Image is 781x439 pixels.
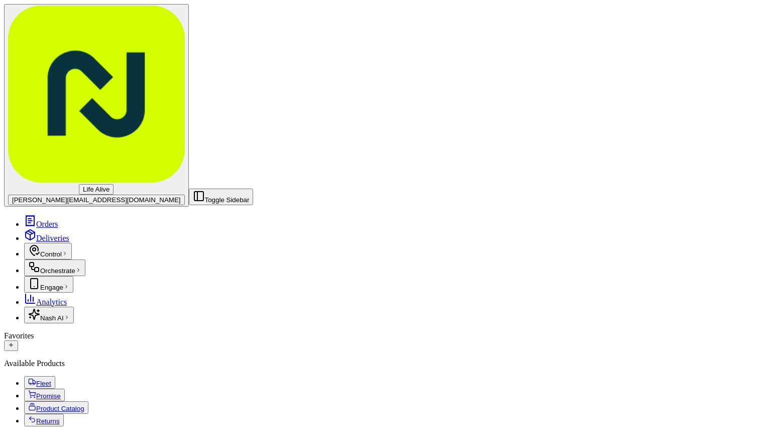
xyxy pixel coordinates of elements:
[40,250,62,258] span: Control
[36,392,61,400] span: Promise
[24,220,58,228] a: Orders
[36,298,67,306] span: Analytics
[36,405,84,412] span: Product Catalog
[24,276,73,293] button: Engage
[8,195,185,205] button: [PERSON_NAME][EMAIL_ADDRESS][DOMAIN_NAME]
[4,4,189,207] button: Life Alive[PERSON_NAME][EMAIL_ADDRESS][DOMAIN_NAME]
[40,284,63,291] span: Engage
[4,359,777,368] div: Available Products
[36,380,51,387] span: Fleet
[28,380,51,387] a: Fleet
[205,196,250,204] span: Toggle Sidebar
[24,298,67,306] a: Analytics
[24,401,88,414] button: Product Catalog
[40,314,64,322] span: Nash AI
[12,196,181,204] span: [PERSON_NAME][EMAIL_ADDRESS][DOMAIN_NAME]
[24,376,55,389] button: Fleet
[24,307,74,323] button: Nash AI
[40,267,75,275] span: Orchestrate
[36,220,58,228] span: Orders
[189,189,254,205] button: Toggle Sidebar
[36,417,60,425] span: Returns
[24,243,72,259] button: Control
[28,417,60,425] a: Returns
[79,184,114,195] button: Life Alive
[83,186,109,193] span: Life Alive
[4,331,777,340] div: Favorites
[24,389,65,401] button: Promise
[24,414,64,426] button: Returns
[28,405,84,412] a: Product Catalog
[28,392,61,400] a: Promise
[24,259,85,276] button: Orchestrate
[24,234,69,242] a: Deliveries
[36,234,69,242] span: Deliveries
